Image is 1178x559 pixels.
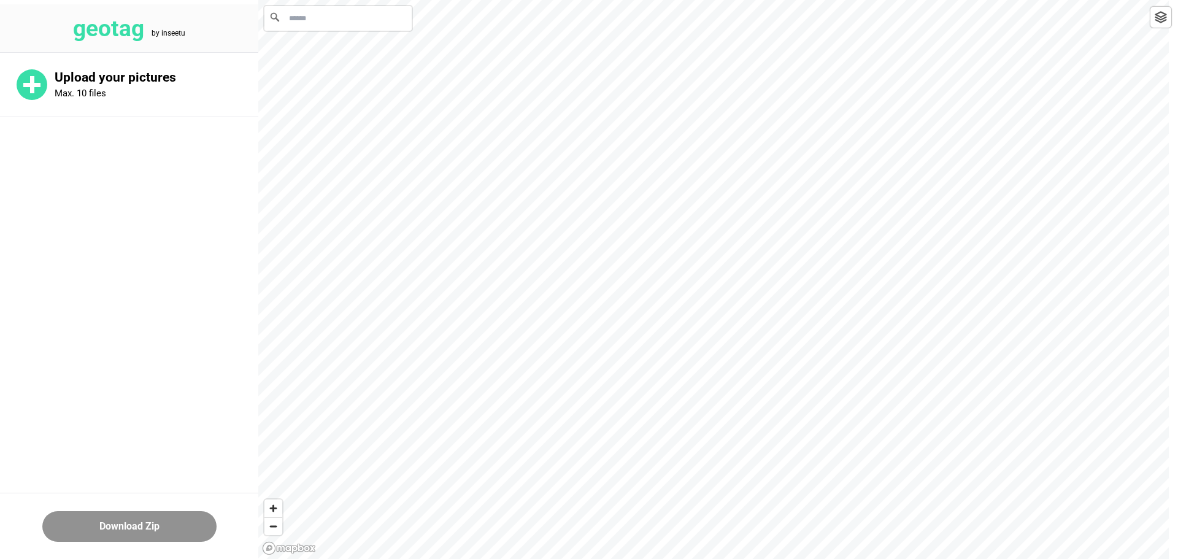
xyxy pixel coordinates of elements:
[55,88,106,99] p: Max. 10 files
[264,518,282,535] span: Zoom out
[264,6,412,31] input: Search
[55,70,258,85] p: Upload your pictures
[152,29,185,37] tspan: by inseetu
[1155,11,1167,23] img: toggleLayer
[42,511,217,542] button: Download Zip
[264,499,282,517] button: Zoom in
[264,517,282,535] button: Zoom out
[73,15,144,42] tspan: geotag
[262,541,316,555] a: Mapbox logo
